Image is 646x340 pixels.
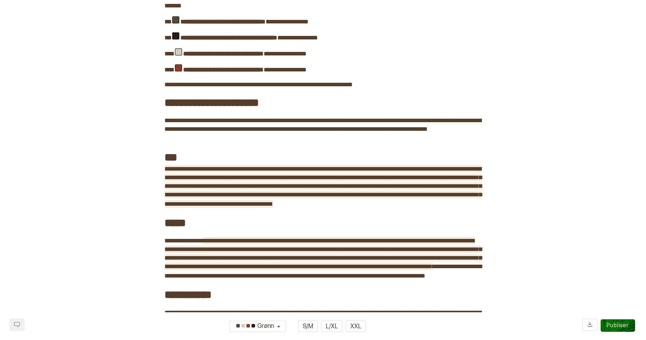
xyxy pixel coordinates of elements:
[298,320,318,332] button: S/M
[321,320,343,332] button: L/XL
[601,319,635,332] button: Publiser
[607,322,629,329] span: Publiser
[229,320,286,332] button: Grønn
[346,320,366,332] button: XXL
[234,320,276,333] div: Grønn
